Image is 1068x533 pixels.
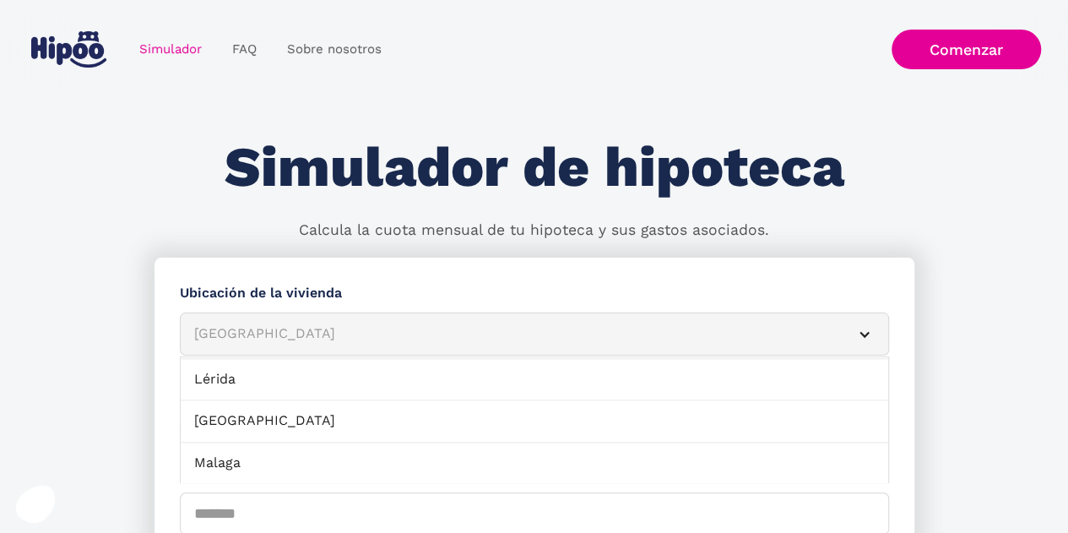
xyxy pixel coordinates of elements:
label: Ubicación de la vivienda [180,283,889,304]
a: home [28,24,111,74]
a: Sobre nosotros [272,33,397,66]
a: Malaga [181,443,888,485]
h1: Simulador de hipoteca [225,137,844,199]
div: [GEOGRAPHIC_DATA] [194,324,834,345]
a: [GEOGRAPHIC_DATA] [181,400,888,443]
a: Comenzar [892,30,1041,69]
nav: [GEOGRAPHIC_DATA] [180,356,889,483]
a: FAQ [217,33,272,66]
article: [GEOGRAPHIC_DATA] [180,313,889,356]
a: Simulador [124,33,217,66]
p: Calcula la cuota mensual de tu hipoteca y sus gastos asociados. [299,220,769,242]
a: Lérida [181,359,888,401]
